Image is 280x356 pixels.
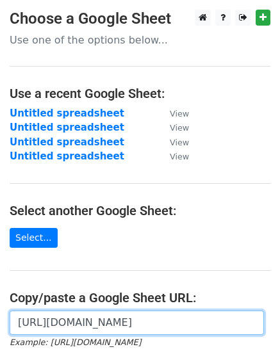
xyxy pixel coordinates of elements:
small: View [170,152,189,161]
h3: Choose a Google Sheet [10,10,270,28]
input: Paste your Google Sheet URL here [10,311,264,335]
h4: Select another Google Sheet: [10,203,270,218]
a: View [157,108,189,119]
small: View [170,123,189,133]
a: Untitled spreadsheet [10,150,124,162]
a: Untitled spreadsheet [10,122,124,133]
a: View [157,122,189,133]
small: Example: [URL][DOMAIN_NAME] [10,337,141,347]
small: View [170,138,189,147]
a: View [157,136,189,148]
a: Untitled spreadsheet [10,136,124,148]
p: Use one of the options below... [10,33,270,47]
a: Untitled spreadsheet [10,108,124,119]
a: View [157,150,189,162]
a: Select... [10,228,58,248]
small: View [170,109,189,118]
iframe: Chat Widget [216,295,280,356]
h4: Use a recent Google Sheet: [10,86,270,101]
h4: Copy/paste a Google Sheet URL: [10,290,270,305]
